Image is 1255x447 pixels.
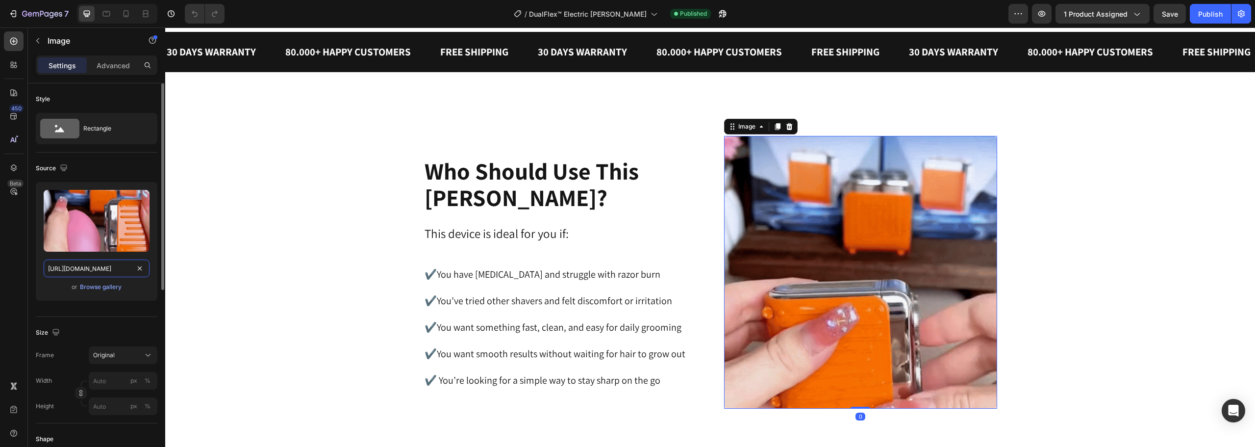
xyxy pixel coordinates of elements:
p: ✔️You want smooth results without waiting for hair to grow out [259,320,530,333]
button: % [128,375,140,387]
div: Size [36,326,62,340]
div: Style [36,95,50,104]
p: Settings [49,60,76,71]
button: Original [89,346,157,364]
label: Width [36,376,52,385]
input: px% [89,372,157,390]
img: preview-image [44,190,150,252]
div: 450 [9,105,24,112]
span: Published [680,9,707,18]
input: https://example.com/image.jpg [44,260,150,277]
span: This device is ideal for you if: [259,198,403,214]
button: % [128,400,140,412]
label: Frame [36,351,54,360]
input: px% [89,397,157,415]
div: Open Intercom Messenger [1222,399,1245,422]
div: Shape [36,435,53,444]
button: px [142,375,153,387]
div: Beta [7,180,24,187]
span: 1 product assigned [1064,9,1128,19]
div: px [130,402,137,411]
div: 0 [690,385,700,393]
iframe: Design area [165,27,1255,447]
strong: Who Should Use This [PERSON_NAME]? [259,128,474,185]
span: DualFlex™ Electric [PERSON_NAME] [529,9,647,19]
label: Height [36,402,54,411]
button: 7 [4,4,73,24]
p: ✔️You’ve tried other shavers and felt discomfort or irritation [259,267,530,280]
div: Rectangle [83,117,143,140]
p: ✔️You want something fast, clean, and easy for daily grooming [259,280,530,307]
div: px [130,376,137,385]
div: Source [36,162,70,175]
div: Browse gallery [80,283,122,291]
div: Undo/Redo [185,4,225,24]
div: % [145,376,151,385]
button: Save [1154,4,1186,24]
p: 7 [64,8,69,20]
span: Original [93,351,115,360]
button: Publish [1190,4,1231,24]
p: ✔️You have [MEDICAL_DATA] and struggle with razor burn [259,240,530,254]
p: Advanced [97,60,130,71]
button: px [142,400,153,412]
div: % [145,402,151,411]
img: gempages_498748544581108509-665cb972-5ec7-42fa-b1bb-7b7d92fe5239.webp [559,108,832,382]
span: or [72,281,77,293]
div: Publish [1198,9,1223,19]
span: Save [1162,10,1178,18]
p: Image [48,35,131,47]
button: 1 product assigned [1055,4,1150,24]
p: ✔️ You’re looking for a simple way to stay sharp on the go [259,346,530,360]
span: / [525,9,527,19]
button: Browse gallery [79,282,122,292]
div: Image [571,95,592,104]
